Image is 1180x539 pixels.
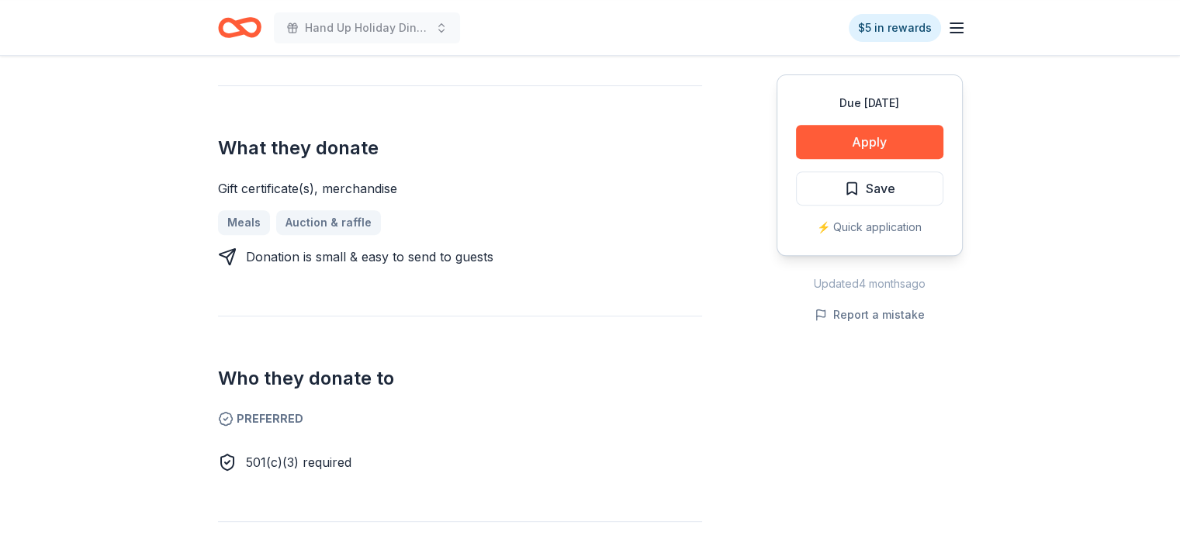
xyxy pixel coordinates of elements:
div: ⚡️ Quick application [796,218,943,237]
h2: Who they donate to [218,366,702,391]
button: Hand Up Holiday Dinner and Auction [274,12,460,43]
span: Preferred [218,409,702,428]
span: Save [866,178,895,199]
a: $5 in rewards [849,14,941,42]
a: Home [218,9,261,46]
div: Gift certificate(s), merchandise [218,179,702,198]
div: Due [DATE] [796,94,943,112]
a: Meals [218,210,270,235]
button: Apply [796,125,943,159]
span: 501(c)(3) required [246,454,351,470]
a: Auction & raffle [276,210,381,235]
button: Report a mistake [815,306,925,324]
div: Donation is small & easy to send to guests [246,247,493,266]
h2: What they donate [218,136,702,161]
span: Hand Up Holiday Dinner and Auction [305,19,429,37]
button: Save [796,171,943,206]
div: Updated 4 months ago [777,275,963,293]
